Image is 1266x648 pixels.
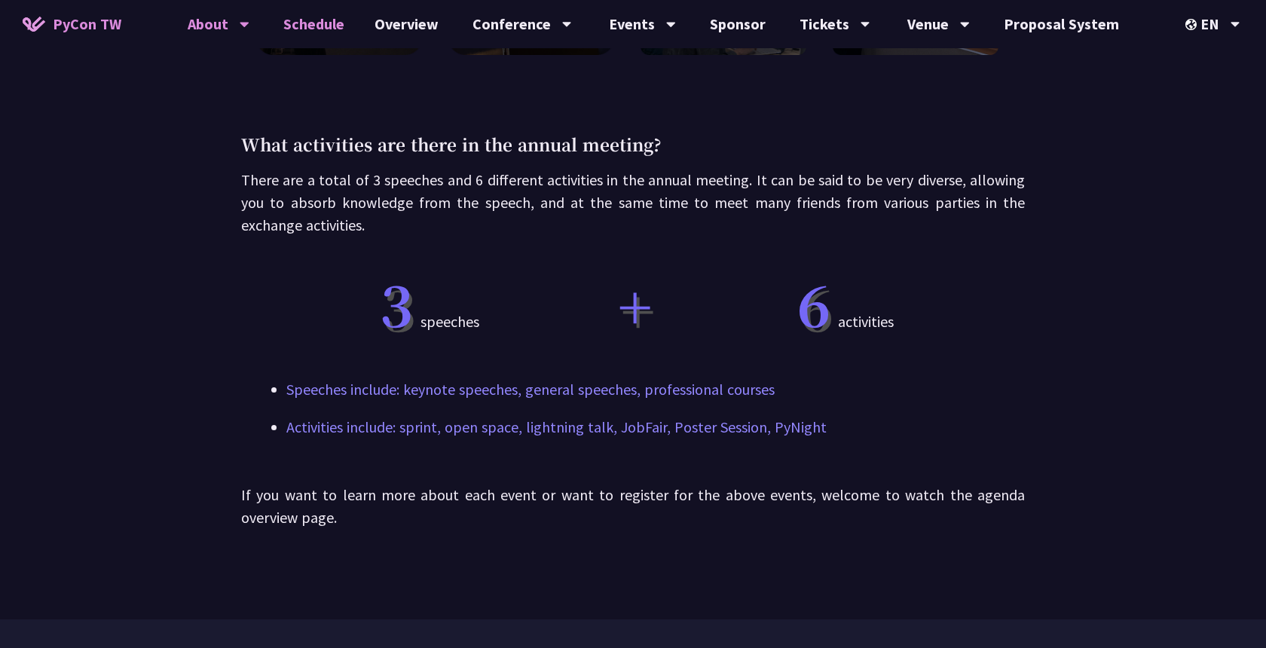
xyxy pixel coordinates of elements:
[53,13,121,35] span: PyCon TW
[8,5,136,43] a: PyCon TW
[241,484,1025,529] p: If you want to learn more about each event or want to register for the above events, welcome to w...
[618,276,652,332] span: +
[1185,19,1200,30] img: Locale Icon
[797,262,830,343] span: 6
[286,416,980,439] p: Activities include: sprint, open space, lightning talk, JobFair, Poster Session, PyNight
[790,274,894,333] span: activities
[241,169,1025,237] p: There are a total of 3 speeches and 6 different activities in the annual meeting. It can be said ...
[23,17,45,32] img: Home icon of PyCon TW 2025
[286,378,980,401] p: Speeches include: keynote speeches, general speeches, professional courses
[241,131,1025,157] p: What activities are there in the annual meeting?
[372,274,479,333] span: speeches
[380,262,413,343] span: 3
